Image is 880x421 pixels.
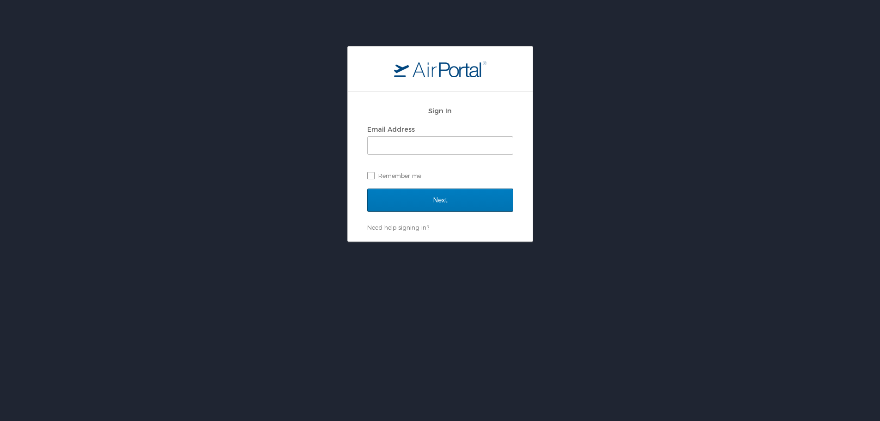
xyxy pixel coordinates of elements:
h2: Sign In [367,105,513,116]
label: Email Address [367,125,415,133]
a: Need help signing in? [367,224,429,231]
label: Remember me [367,169,513,183]
img: logo [394,61,486,77]
input: Next [367,189,513,212]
